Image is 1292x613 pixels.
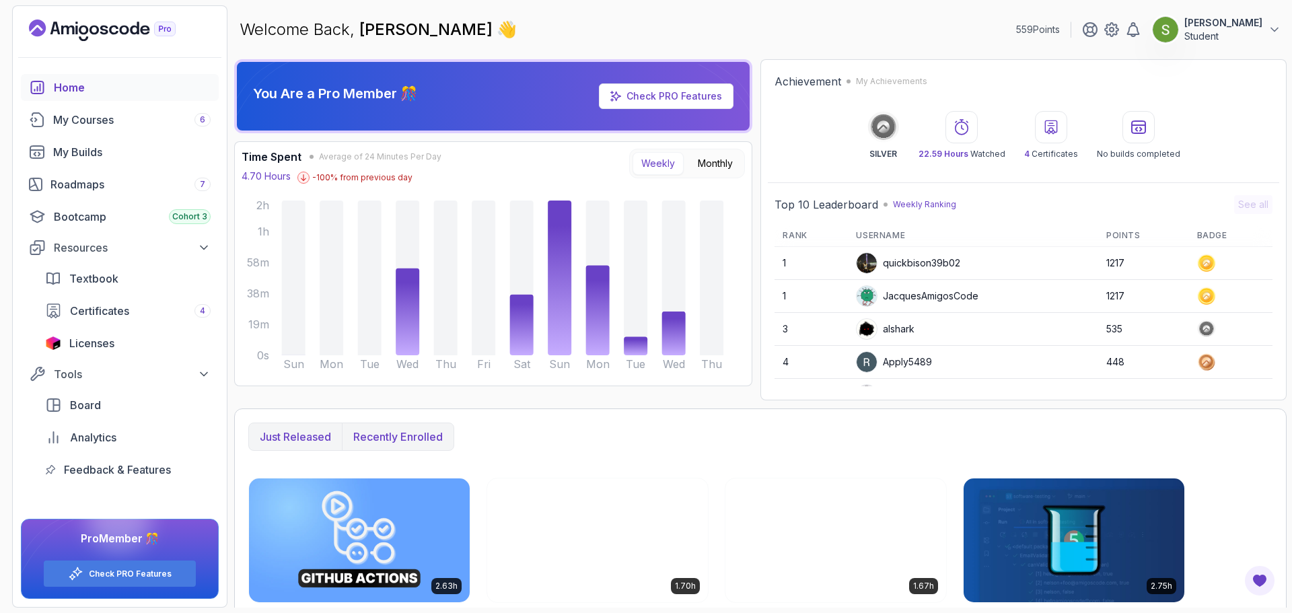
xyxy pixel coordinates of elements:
[396,357,419,371] tspan: Wed
[242,149,301,165] h3: Time Spent
[37,330,219,357] a: licenses
[856,384,913,406] div: jvxdev
[701,357,722,371] tspan: Thu
[50,176,211,192] div: Roadmaps
[856,318,914,340] div: alshark
[857,319,877,339] img: user profile image
[53,112,211,128] div: My Courses
[21,139,219,166] a: builds
[240,19,517,40] p: Welcome Back,
[487,478,708,602] img: Database Design & Implementation card
[283,357,304,371] tspan: Sun
[1024,149,1030,159] span: 4
[43,560,196,587] button: Check PRO Features
[200,179,205,190] span: 7
[1098,225,1189,247] th: Points
[319,151,441,162] span: Average of 24 Minutes Per Day
[477,357,491,371] tspan: Fri
[857,352,877,372] img: user profile image
[247,287,269,300] tspan: 38m
[549,357,570,371] tspan: Sun
[359,20,497,39] span: [PERSON_NAME]
[249,423,342,450] button: Just released
[775,196,878,213] h2: Top 10 Leaderboard
[435,581,458,591] p: 2.63h
[775,280,848,313] td: 1
[70,397,101,413] span: Board
[513,357,531,371] tspan: Sat
[1184,16,1262,30] p: [PERSON_NAME]
[45,336,61,350] img: jetbrains icon
[37,424,219,451] a: analytics
[247,256,269,269] tspan: 58m
[200,114,205,125] span: 6
[69,271,118,287] span: Textbook
[857,253,877,273] img: user profile image
[249,478,470,602] img: CI/CD with GitHub Actions card
[1098,379,1189,412] td: 390
[856,285,978,307] div: JacquesAmigosCode
[37,392,219,419] a: board
[675,581,696,591] p: 1.70h
[21,171,219,198] a: roadmaps
[1153,17,1178,42] img: user profile image
[64,462,171,478] span: Feedback & Features
[725,478,946,602] img: Java Integration Testing card
[200,305,205,316] span: 4
[253,84,417,103] p: You Are a Pro Member 🎊
[1189,225,1272,247] th: Badge
[54,240,211,256] div: Resources
[312,172,412,183] p: -100 % from previous day
[1098,280,1189,313] td: 1217
[29,20,207,41] a: Landing page
[919,149,1005,159] p: Watched
[496,17,518,41] span: 👋
[89,569,172,579] a: Check PRO Features
[586,357,610,371] tspan: Mon
[53,144,211,160] div: My Builds
[21,74,219,101] a: home
[848,225,1098,247] th: Username
[775,73,841,89] h2: Achievement
[21,203,219,230] a: bootcamp
[775,225,848,247] th: Rank
[21,106,219,133] a: courses
[913,581,934,591] p: 1.67h
[893,199,956,210] p: Weekly Ranking
[775,379,848,412] td: 5
[70,429,116,445] span: Analytics
[21,362,219,386] button: Tools
[775,346,848,379] td: 4
[320,357,343,371] tspan: Mon
[689,152,742,175] button: Monthly
[260,429,331,445] p: Just released
[599,83,733,109] a: Check PRO Features
[242,170,291,183] p: 4.70 Hours
[248,318,269,331] tspan: 19m
[1097,149,1180,159] p: No builds completed
[856,351,932,373] div: Apply5489
[964,478,1184,602] img: Java Unit Testing and TDD card
[775,313,848,346] td: 3
[1098,346,1189,379] td: 448
[37,265,219,292] a: textbook
[857,286,877,306] img: default monster avatar
[353,429,443,445] p: Recently enrolled
[37,297,219,324] a: certificates
[626,90,722,102] a: Check PRO Features
[1024,149,1078,159] p: Certificates
[256,199,269,212] tspan: 2h
[1098,313,1189,346] td: 535
[342,423,454,450] button: Recently enrolled
[775,247,848,280] td: 1
[869,149,897,159] p: SILVER
[1152,16,1281,43] button: user profile image[PERSON_NAME]Student
[172,211,207,222] span: Cohort 3
[1234,195,1272,214] button: See all
[54,366,211,382] div: Tools
[1151,581,1172,591] p: 2.75h
[435,357,456,371] tspan: Thu
[21,236,219,260] button: Resources
[360,357,380,371] tspan: Tue
[54,79,211,96] div: Home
